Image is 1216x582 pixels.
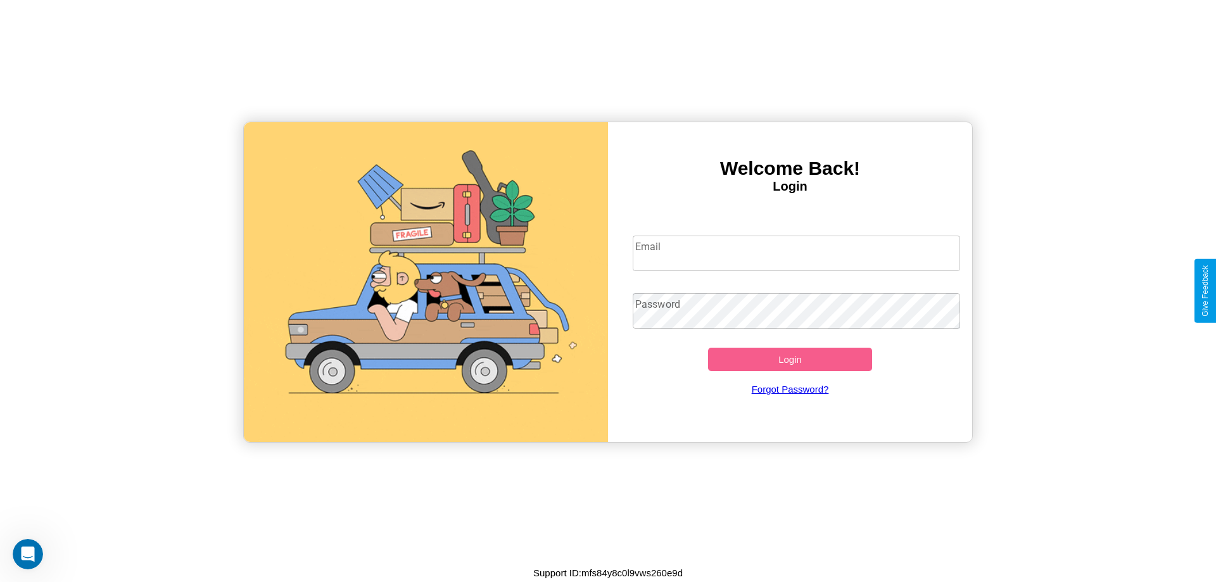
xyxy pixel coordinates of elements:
a: Forgot Password? [626,371,954,407]
button: Login [708,348,872,371]
img: gif [244,122,608,442]
p: Support ID: mfs84y8c0l9vws260e9d [533,564,683,581]
div: Give Feedback [1201,265,1210,317]
h4: Login [608,179,972,194]
iframe: Intercom live chat [13,539,43,569]
h3: Welcome Back! [608,158,972,179]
